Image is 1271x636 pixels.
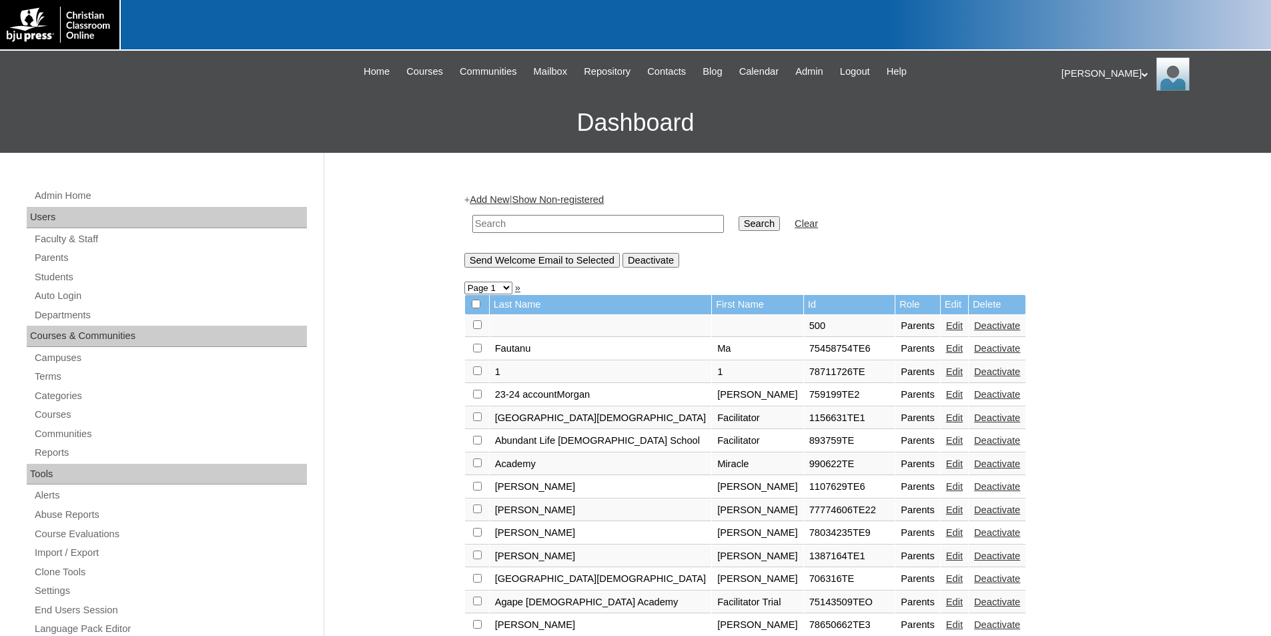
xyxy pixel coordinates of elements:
input: Search [739,216,780,231]
a: Students [33,269,307,286]
td: [PERSON_NAME] [712,522,803,545]
td: Parents [895,407,940,430]
a: Edit [946,505,963,515]
a: Mailbox [527,64,574,79]
td: Facilitator [712,430,803,452]
td: 78034235TE9 [804,522,895,545]
td: Edit [941,295,968,314]
td: Parents [895,522,940,545]
a: Courses [400,64,450,79]
a: Deactivate [974,389,1020,400]
td: 706316TE [804,568,895,591]
td: 23-24 accountMorgan [490,384,712,406]
span: Mailbox [534,64,568,79]
a: Edit [946,343,963,354]
td: Academy [490,453,712,476]
td: 78711726TE [804,361,895,384]
td: Delete [969,295,1025,314]
a: Deactivate [974,412,1020,423]
a: Parents [33,250,307,266]
a: Auto Login [33,288,307,304]
td: Parents [895,453,940,476]
a: Edit [946,435,963,446]
td: Id [804,295,895,314]
a: Communities [453,64,524,79]
td: Fautanu [490,338,712,360]
td: 990622TE [804,453,895,476]
div: Courses & Communities [27,326,307,347]
td: 1387164TE1 [804,545,895,568]
span: Home [364,64,390,79]
a: Communities [33,426,307,442]
a: Abuse Reports [33,507,307,523]
a: Import / Export [33,545,307,561]
td: [PERSON_NAME] [490,522,712,545]
img: logo-white.png [7,7,113,43]
a: Edit [946,481,963,492]
span: Blog [703,64,722,79]
td: 1 [490,361,712,384]
a: Campuses [33,350,307,366]
a: Categories [33,388,307,404]
a: Deactivate [974,366,1020,377]
img: Esther Loredo [1156,57,1190,91]
td: Parents [895,384,940,406]
a: Reports [33,444,307,461]
a: Contacts [641,64,693,79]
a: Admin Home [33,188,307,204]
a: Deactivate [974,458,1020,469]
td: [GEOGRAPHIC_DATA][DEMOGRAPHIC_DATA] [490,568,712,591]
a: Terms [33,368,307,385]
td: Role [895,295,940,314]
td: Parents [895,545,940,568]
input: Send Welcome Email to Selected [464,253,620,268]
td: Parents [895,430,940,452]
div: [PERSON_NAME] [1062,57,1258,91]
a: Deactivate [974,481,1020,492]
a: Home [357,64,396,79]
td: [PERSON_NAME] [490,476,712,499]
h3: Dashboard [7,93,1264,153]
a: Edit [946,573,963,584]
a: Edit [946,366,963,377]
td: Parents [895,338,940,360]
a: Edit [946,527,963,538]
td: Abundant Life [DEMOGRAPHIC_DATA] School [490,430,712,452]
td: Miracle [712,453,803,476]
a: Calendar [733,64,785,79]
a: Repository [577,64,637,79]
div: Tools [27,464,307,485]
div: + | [464,193,1125,267]
td: Parents [895,361,940,384]
a: Departments [33,307,307,324]
a: Logout [833,64,877,79]
a: » [515,282,520,293]
a: Deactivate [974,619,1020,630]
a: Course Evaluations [33,526,307,543]
a: Deactivate [974,435,1020,446]
a: Courses [33,406,307,423]
td: [PERSON_NAME] [712,476,803,499]
td: Parents [895,568,940,591]
a: Alerts [33,487,307,504]
a: Add New [470,194,509,205]
td: [PERSON_NAME] [712,384,803,406]
a: Edit [946,458,963,469]
input: Deactivate [622,253,679,268]
a: Show Non-registered [512,194,604,205]
div: Users [27,207,307,228]
a: Help [880,64,913,79]
input: Search [472,215,724,233]
td: [PERSON_NAME] [712,499,803,522]
a: Edit [946,597,963,607]
a: Clear [795,218,818,229]
td: [PERSON_NAME] [712,545,803,568]
a: Edit [946,389,963,400]
a: Deactivate [974,320,1020,331]
span: Repository [584,64,630,79]
a: Blog [696,64,729,79]
td: 500 [804,315,895,338]
a: Admin [789,64,830,79]
a: Deactivate [974,597,1020,607]
td: Parents [895,476,940,499]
